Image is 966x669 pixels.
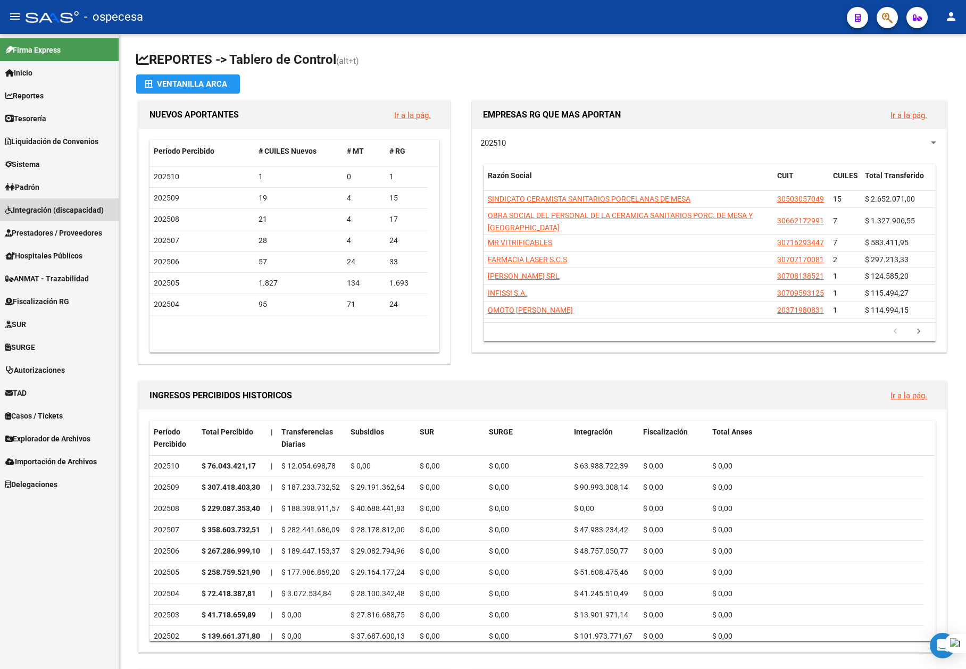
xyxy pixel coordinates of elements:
span: 1 [833,289,837,297]
div: 24 [389,298,423,311]
div: 4 [347,235,381,247]
datatable-header-cell: SURGE [485,421,570,456]
span: $ 0,00 [643,462,663,470]
datatable-header-cell: Período Percibido [149,140,254,163]
span: 15 [833,195,842,203]
datatable-header-cell: Total Percibido [197,421,267,456]
span: $ 0,00 [712,462,732,470]
datatable-header-cell: Subsidios [346,421,415,456]
span: MR VITRIFICABLES [488,238,552,247]
span: INFISSI S.A. [488,289,527,297]
span: Total Transferido [865,171,924,180]
span: | [271,547,272,555]
div: 95 [259,298,339,311]
span: $ 0,00 [643,504,663,513]
span: $ 40.688.441,83 [351,504,405,513]
div: 4 [347,213,381,225]
span: 1 [833,272,837,280]
span: $ 0,00 [420,568,440,576]
span: $ 3.072.534,84 [281,589,331,598]
div: 28 [259,235,339,247]
datatable-header-cell: Fiscalización [639,421,708,456]
span: Prestadores / Proveedores [5,227,102,239]
div: 15 [389,192,423,204]
span: Padrón [5,181,39,193]
span: $ 0,00 [420,483,440,491]
div: 57 [259,256,339,268]
span: $ 0,00 [712,483,732,491]
datatable-header-cell: Transferencias Diarias [277,421,346,456]
div: 33 [389,256,423,268]
span: | [271,483,272,491]
span: | [271,462,272,470]
span: 202509 [154,194,179,202]
a: Ir a la pág. [394,111,431,120]
span: $ 0,00 [712,525,732,534]
strong: $ 229.087.353,40 [202,504,260,513]
span: $ 0,00 [281,632,302,640]
span: | [271,632,272,640]
a: Ir a la pág. [890,391,927,400]
span: ANMAT - Trazabilidad [5,273,89,285]
div: 71 [347,298,381,311]
div: 0 [347,171,381,183]
span: 30708138521 [777,272,824,280]
span: $ 29.082.794,96 [351,547,405,555]
span: $ 0,00 [351,462,371,470]
strong: $ 41.718.659,89 [202,611,256,619]
span: 30716293447 [777,238,824,247]
span: Liquidación de Convenios [5,136,98,147]
span: Importación de Archivos [5,456,97,467]
span: $ 187.233.732,52 [281,483,340,491]
span: EMPRESAS RG QUE MAS APORTAN [483,110,621,120]
datatable-header-cell: Razón Social [484,164,773,199]
datatable-header-cell: # RG [385,140,428,163]
span: | [271,525,272,534]
span: | [271,611,272,619]
span: 20371980831 [777,306,824,314]
span: Razón Social [488,171,532,180]
span: $ 0,00 [489,632,509,640]
a: go to previous page [885,326,905,338]
span: $ 0,00 [712,504,732,513]
span: $ 0,00 [489,462,509,470]
datatable-header-cell: Integración [570,421,639,456]
span: Integración (discapacidad) [5,204,104,216]
span: CUIT [777,171,794,180]
span: $ 282.441.686,09 [281,525,340,534]
span: $ 28.100.342,48 [351,589,405,598]
span: Tesorería [5,113,46,124]
div: 202505 [154,566,193,579]
span: $ 0,00 [712,547,732,555]
span: Inicio [5,67,32,79]
span: INGRESOS PERCIBIDOS HISTORICOS [149,390,292,400]
span: Integración [574,428,613,436]
span: $ 0,00 [574,504,594,513]
span: 202506 [154,257,179,266]
span: 1 [833,306,837,314]
span: CUILES [833,171,858,180]
span: $ 90.993.308,14 [574,483,628,491]
span: $ 0,00 [712,611,732,619]
span: $ 0,00 [281,611,302,619]
span: 202508 [154,215,179,223]
div: 202502 [154,630,193,642]
span: $ 0,00 [489,589,509,598]
a: Ir a la pág. [890,111,927,120]
div: 1 [259,171,339,183]
span: $ 13.901.971,14 [574,611,628,619]
span: (alt+t) [336,56,359,66]
span: $ 0,00 [420,462,440,470]
span: $ 0,00 [489,525,509,534]
span: $ 29.164.177,24 [351,568,405,576]
div: Ventanilla ARCA [145,74,231,94]
span: $ 37.687.600,13 [351,632,405,640]
span: SURGE [489,428,513,436]
span: $ 0,00 [489,483,509,491]
span: SUR [420,428,434,436]
span: 2 [833,255,837,264]
span: # RG [389,147,405,155]
span: Firma Express [5,44,61,56]
span: $ 0,00 [643,483,663,491]
div: 1.693 [389,277,423,289]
